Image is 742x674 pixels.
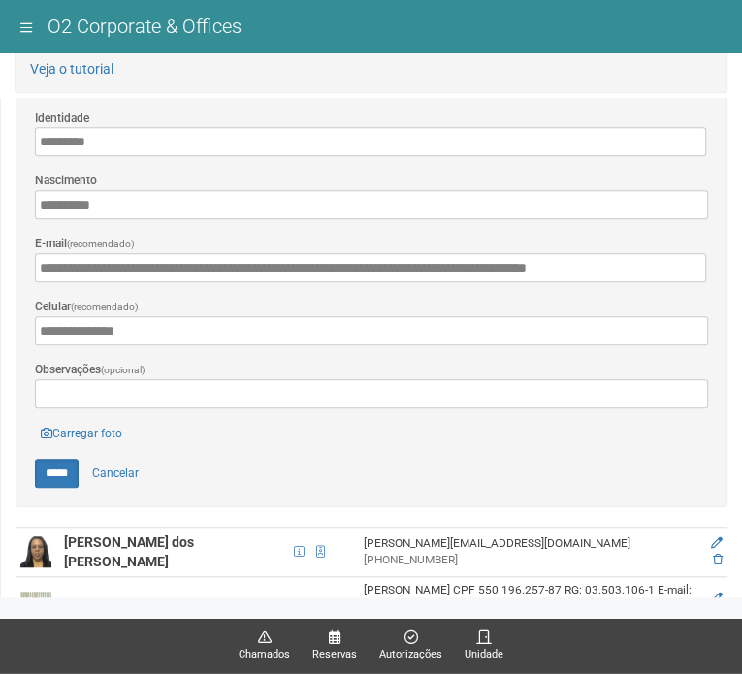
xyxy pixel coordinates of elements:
[71,302,139,312] span: (recomendado)
[35,298,139,316] label: Celular
[711,536,723,550] a: Editar membro
[364,535,693,552] div: [PERSON_NAME][EMAIL_ADDRESS][DOMAIN_NAME]
[379,646,442,663] span: Autorizações
[20,536,51,567] img: user.png
[30,61,113,77] a: Veja o tutorial
[67,239,135,249] span: (recomendado)
[465,629,503,663] a: Unidade
[48,15,242,38] span: O2 Corporate & Offices
[713,553,723,566] a: Excluir membro
[364,582,693,615] div: [PERSON_NAME] CPF 550.196.257-87 RG: 03.503.106-1 E-mail: [DOMAIN_NAME]
[711,592,723,605] a: Editar membro
[312,646,357,663] span: Reservas
[239,646,290,663] span: Chamados
[312,629,357,663] a: Reservas
[101,365,145,375] span: (opcional)
[35,423,128,444] a: Carregar foto
[364,552,693,568] div: [PHONE_NUMBER]
[64,534,194,569] strong: [PERSON_NAME] dos [PERSON_NAME]
[35,361,145,379] label: Observações
[81,459,149,488] a: Cancelar
[35,172,97,189] label: Nascimento
[239,629,290,663] a: Chamados
[35,110,89,127] label: Identidade
[20,592,51,623] img: user.png
[35,235,135,253] label: E-mail
[379,629,442,663] a: Autorizações
[465,646,503,663] span: Unidade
